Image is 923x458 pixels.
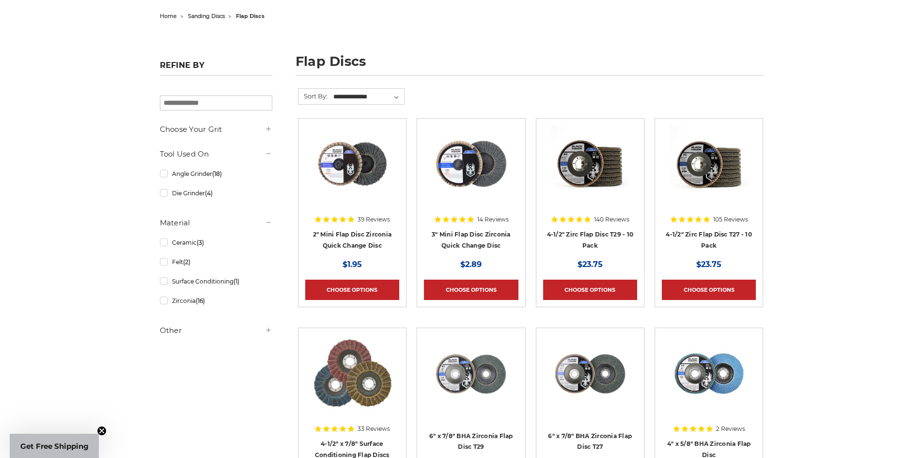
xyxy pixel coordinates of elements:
[298,89,328,103] label: Sort By:
[20,442,89,451] span: Get Free Shipping
[670,126,748,203] img: Black Hawk 4-1/2" x 7/8" Flap Disc Type 27 - 10 Pack
[160,148,272,160] h5: Tool Used On
[477,217,509,222] span: 14 Reviews
[662,335,756,429] a: 4-inch BHA Zirconia flap disc with 40 grit designed for aggressive metal sanding and grinding
[696,260,721,269] span: $23.75
[358,426,390,432] span: 33 Reviews
[594,217,629,222] span: 140 Reviews
[429,432,513,451] a: 6" x 7/8" BHA Zirconia Flap Disc T29
[160,325,272,336] h5: Other
[160,61,272,76] h5: Refine by
[205,190,213,197] span: (4)
[305,280,399,300] a: Choose Options
[432,231,511,249] a: 3" Mini Flap Disc Zirconia Quick Change Disc
[305,126,399,220] a: Black Hawk Abrasives 2-inch Zirconia Flap Disc with 60 Grit Zirconia for Smooth Finishing
[662,126,756,220] a: Black Hawk 4-1/2" x 7/8" Flap Disc Type 27 - 10 Pack
[313,335,392,412] img: Scotch brite flap discs
[183,258,190,266] span: (2)
[662,280,756,300] a: Choose Options
[160,217,272,229] h5: Material
[196,297,205,304] span: (16)
[670,335,748,412] img: 4-inch BHA Zirconia flap disc with 40 grit designed for aggressive metal sanding and grinding
[160,13,177,19] a: home
[313,231,392,249] a: 2" Mini Flap Disc Zirconia Quick Change Disc
[578,260,603,269] span: $23.75
[432,335,510,412] img: Black Hawk 6 inch T29 coarse flap discs, 36 grit for efficient material removal
[666,231,752,249] a: 4-1/2" Zirc Flap Disc T27 - 10 Pack
[160,253,272,270] a: Felt
[296,55,764,76] h1: flap discs
[460,260,482,269] span: $2.89
[432,126,510,203] img: BHA 3" Quick Change 60 Grit Flap Disc for Fine Grinding and Finishing
[10,434,99,458] div: Get Free ShippingClose teaser
[543,280,637,300] a: Choose Options
[543,335,637,429] a: Coarse 36 grit BHA Zirconia flap disc, 6-inch, flat T27 for aggressive material removal
[160,234,272,251] a: Ceramic
[197,239,204,246] span: (3)
[234,278,239,285] span: (1)
[160,165,272,182] a: Angle Grinder
[551,126,629,203] img: 4.5" Black Hawk Zirconia Flap Disc 10 Pack
[97,426,107,436] button: Close teaser
[343,260,362,269] span: $1.95
[212,170,222,177] span: (18)
[551,335,629,412] img: Coarse 36 grit BHA Zirconia flap disc, 6-inch, flat T27 for aggressive material removal
[358,217,390,222] span: 39 Reviews
[313,126,391,203] img: Black Hawk Abrasives 2-inch Zirconia Flap Disc with 60 Grit Zirconia for Smooth Finishing
[160,292,272,309] a: Zirconia
[424,126,518,220] a: BHA 3" Quick Change 60 Grit Flap Disc for Fine Grinding and Finishing
[236,13,265,19] span: flap discs
[305,335,399,429] a: Scotch brite flap discs
[188,13,225,19] a: sanding discs
[424,280,518,300] a: Choose Options
[160,185,272,202] a: Die Grinder
[160,124,272,135] h5: Choose Your Grit
[548,432,632,451] a: 6" x 7/8" BHA Zirconia Flap Disc T27
[716,426,745,432] span: 2 Reviews
[547,231,634,249] a: 4-1/2" Zirc Flap Disc T29 - 10 Pack
[160,273,272,290] a: Surface Conditioning
[543,126,637,220] a: 4.5" Black Hawk Zirconia Flap Disc 10 Pack
[332,90,404,104] select: Sort By:
[713,217,748,222] span: 105 Reviews
[424,335,518,429] a: Black Hawk 6 inch T29 coarse flap discs, 36 grit for efficient material removal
